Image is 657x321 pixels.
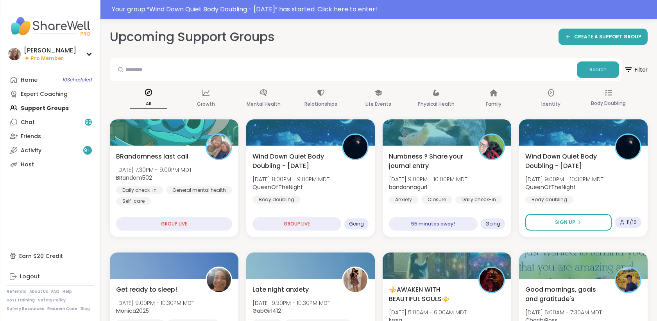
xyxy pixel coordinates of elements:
a: Host Training [7,298,35,303]
span: Late night anxiety [252,285,309,294]
div: Body doubling [525,196,573,204]
span: 9 + [84,147,91,154]
span: [DATE] 6:00AM - 7:30AM MDT [525,308,602,316]
span: CREATE A SUPPORT GROUP [574,34,641,40]
p: Relationships [304,99,337,109]
h2: Upcoming Support Groups [110,28,275,46]
div: Host [21,161,34,169]
div: Home [21,76,38,84]
span: 99 [85,119,91,126]
a: About Us [29,289,48,294]
p: Growth [197,99,215,109]
a: FAQ [51,289,59,294]
div: Friends [21,133,41,141]
div: [PERSON_NAME] [24,46,76,55]
b: BRandom502 [116,174,152,182]
img: BRandom502 [207,135,231,159]
div: GROUP LIVE [116,217,232,231]
div: Anxiety [389,196,418,204]
span: [DATE] 9:00PM - 10:30PM MDT [116,299,194,307]
a: CREATE A SUPPORT GROUP [559,29,648,45]
span: BRandomness last call [116,152,188,161]
div: Daily check-in [455,196,502,204]
span: [DATE] 9:30PM - 10:30PM MDT [252,299,330,307]
div: General mental health [166,186,232,194]
img: Monica2025 [207,268,231,292]
button: Filter [624,58,648,81]
div: GROUP LIVE [252,217,341,231]
b: GabGirl412 [252,307,281,315]
div: Daily check-in [116,186,163,194]
p: Life Events [365,99,391,109]
span: ⚜️AWAKEN WITH BEAUTIFUL SOULS⚜️ [389,285,470,304]
div: Self-care [116,197,151,205]
button: Sign Up [525,214,612,231]
span: [DATE] 9:00PM - 10:30PM MDT [525,175,603,183]
img: GabGirl412 [343,268,367,292]
a: Referrals [7,289,26,294]
a: Blog [81,306,90,312]
span: Sign Up [555,219,575,226]
p: Family [486,99,501,109]
div: 55 minutes away! [389,217,478,231]
div: Activity [21,147,41,155]
a: Help [63,289,72,294]
img: ShareWell Nav Logo [7,13,94,40]
a: Safety Resources [7,306,44,312]
a: Redeem Code [47,306,77,312]
b: QueenOfTheNight [252,183,303,191]
span: 11 / 16 [627,219,637,225]
span: Wind Down Quiet Body Doubling - [DATE] [525,152,606,171]
a: Home10Scheduled [7,73,94,87]
b: QueenOfTheNight [525,183,576,191]
a: Activity9+ [7,143,94,157]
p: All [130,99,167,109]
img: dodi [8,48,21,60]
div: Closure [421,196,452,204]
a: Chat99 [7,115,94,129]
span: 10 Scheduled [63,77,92,83]
div: Logout [20,273,40,281]
span: Going [349,221,364,227]
span: [DATE] 8:00PM - 9:00PM MDT [252,175,329,183]
a: Logout [7,270,94,284]
span: Going [485,221,500,227]
span: [DATE] 7:30PM - 9:00PM MDT [116,166,192,174]
img: bandannagurl [480,135,504,159]
div: Your group “ Wind Down Quiet Body Doubling - [DATE] ” has started. Click here to enter! [112,5,652,14]
span: Good mornings, goals and gratitude's [525,285,606,304]
div: Chat [21,119,35,126]
p: Physical Health [418,99,455,109]
a: Friends [7,129,94,143]
span: Numbness ? Share your journal entry [389,152,470,171]
div: Body doubling [252,196,301,204]
a: Safety Policy [38,298,66,303]
div: Earn $20 Credit [7,249,94,263]
span: Get ready to sleep! [116,285,177,294]
img: QueenOfTheNight [616,135,640,159]
a: Expert Coaching [7,87,94,101]
button: Search [577,61,619,78]
img: CharityRoss [616,268,640,292]
span: [DATE] 5:00AM - 6:00AM MDT [389,308,467,316]
b: bandannagurl [389,183,427,191]
span: Search [589,66,607,73]
p: Body Doubling [591,99,626,108]
a: Host [7,157,94,171]
b: Monica2025 [116,307,149,315]
span: Pro Member [31,55,63,62]
span: Wind Down Quiet Body Doubling - [DATE] [252,152,333,171]
div: Expert Coaching [21,90,68,98]
span: [DATE] 9:00PM - 10:00PM MDT [389,175,467,183]
p: Mental Health [247,99,281,109]
p: Identity [541,99,560,109]
img: QueenOfTheNight [343,135,367,159]
span: Filter [624,60,648,79]
img: lyssa [480,268,504,292]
